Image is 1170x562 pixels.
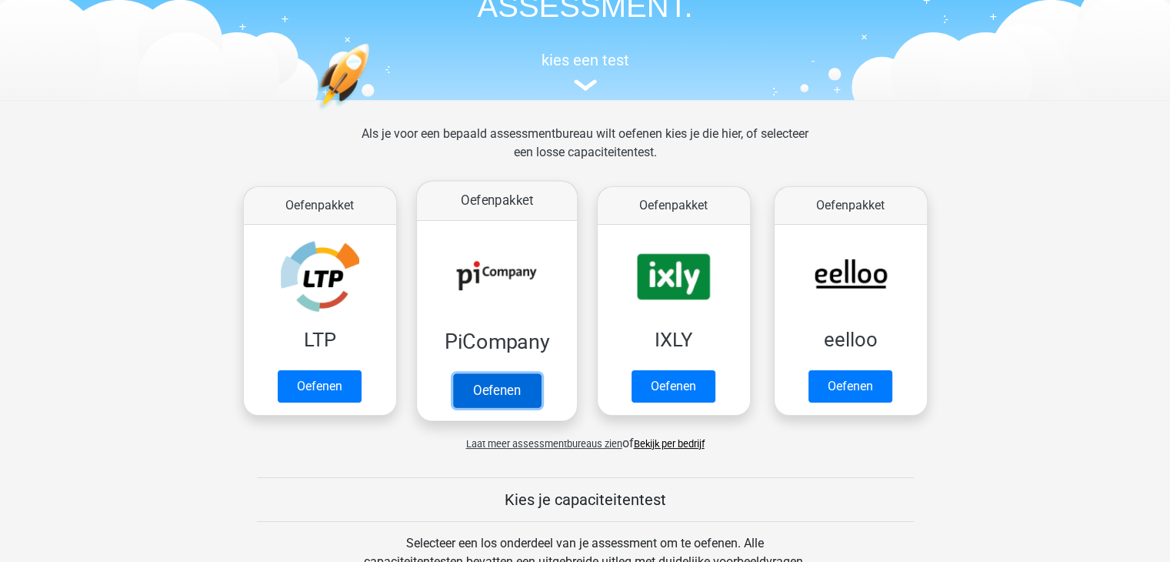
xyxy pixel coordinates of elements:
a: Oefenen [278,370,362,403]
a: Oefenen [632,370,715,403]
img: assessment [574,79,597,91]
div: of [232,422,939,453]
h5: kies een test [232,51,939,69]
img: oefenen [316,43,429,182]
a: Bekijk per bedrijf [634,438,705,450]
div: Als je voor een bepaald assessmentbureau wilt oefenen kies je die hier, of selecteer een losse ca... [349,125,821,180]
a: Oefenen [452,373,540,407]
span: Laat meer assessmentbureaus zien [466,438,622,450]
a: Oefenen [808,370,892,403]
h5: Kies je capaciteitentest [257,490,914,509]
a: kies een test [232,51,939,92]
